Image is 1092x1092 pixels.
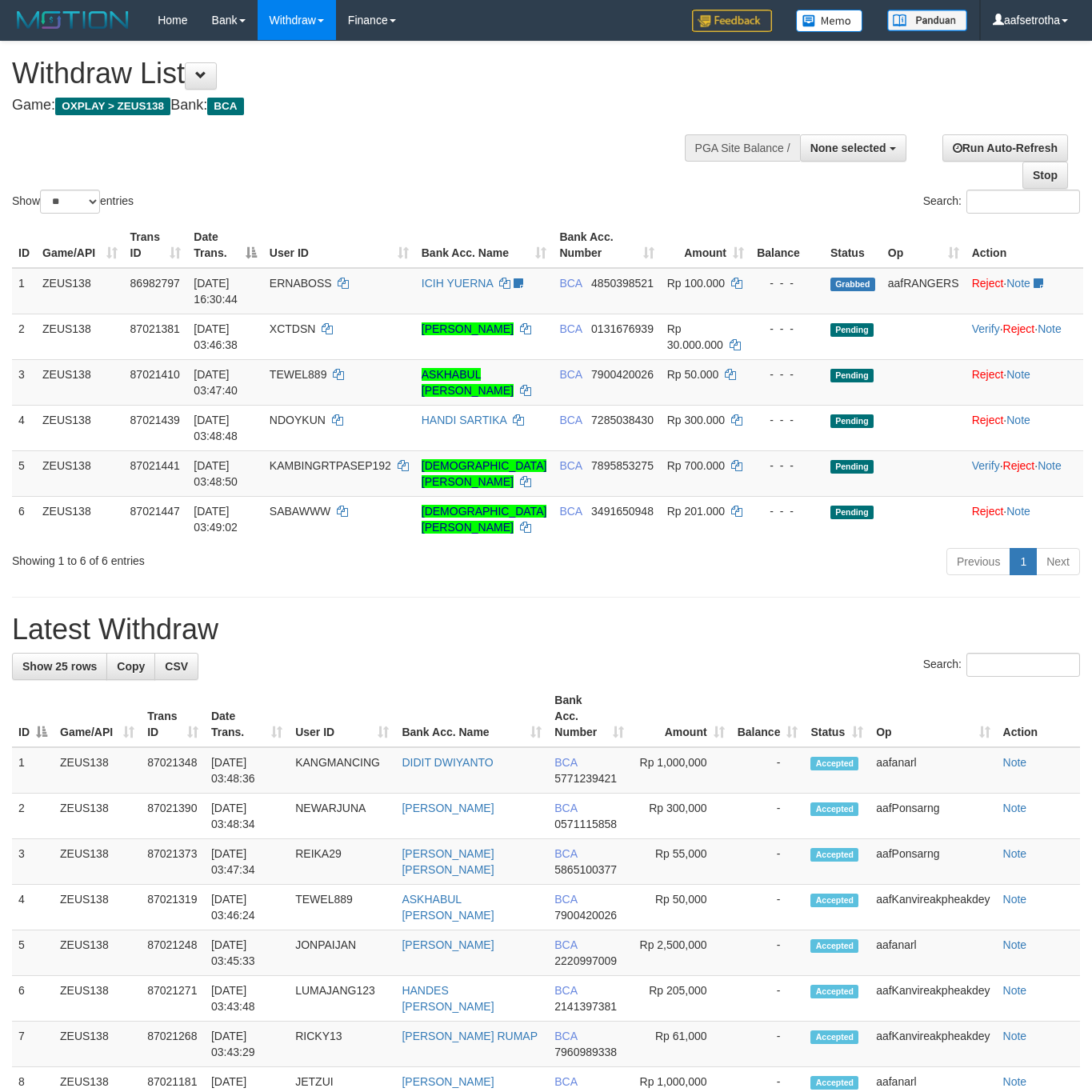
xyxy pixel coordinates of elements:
[630,976,730,1022] td: Rp 205,000
[402,802,494,814] a: [PERSON_NAME]
[1003,459,1035,472] a: Reject
[54,1022,141,1067] td: ZEUS138
[923,190,1080,214] label: Search:
[12,794,54,839] td: 2
[966,314,1083,359] td: · ·
[972,505,1004,518] a: Reject
[12,98,712,114] h4: Game: Bank:
[692,10,772,32] img: Feedback.jpg
[554,818,617,830] span: Copy 0571115858 to clipboard
[559,414,582,426] span: BCA
[402,893,494,922] a: ASKHABUL [PERSON_NAME]
[796,10,863,32] img: Button%20Memo.svg
[731,885,805,930] td: -
[1038,459,1062,472] a: Note
[36,314,124,359] td: ZEUS138
[731,930,805,976] td: -
[559,368,582,381] span: BCA
[289,1022,395,1067] td: RICKY13
[1003,893,1027,906] a: Note
[966,190,1080,214] input: Search:
[591,277,654,290] span: Copy 4850398521 to clipboard
[54,686,141,747] th: Game/API: activate to sort column ascending
[810,1030,858,1044] span: Accepted
[12,1022,54,1067] td: 7
[824,222,882,268] th: Status
[402,756,493,769] a: DIDIT DWIYANTO
[800,134,906,162] button: None selected
[130,505,180,518] span: 87021447
[207,98,243,115] span: BCA
[830,278,875,291] span: Grabbed
[554,984,577,997] span: BCA
[870,930,996,976] td: aafanarl
[731,747,805,794] td: -
[731,1022,805,1067] td: -
[559,459,582,472] span: BCA
[130,368,180,381] span: 87021410
[289,930,395,976] td: JONPAIJAN
[141,1022,205,1067] td: 87021268
[1036,548,1080,575] a: Next
[12,614,1080,646] h1: Latest Withdraw
[270,368,327,381] span: TEWEL889
[1003,938,1027,951] a: Note
[559,277,582,290] span: BCA
[12,8,134,32] img: MOTION_logo.png
[630,885,730,930] td: Rp 50,000
[810,1076,858,1090] span: Accepted
[731,839,805,885] td: -
[12,930,54,976] td: 5
[205,839,289,885] td: [DATE] 03:47:34
[923,653,1080,677] label: Search:
[422,277,493,290] a: ICIH YUERNA
[731,794,805,839] td: -
[731,686,805,747] th: Balance: activate to sort column ascending
[972,322,1000,335] a: Verify
[554,772,617,785] span: Copy 5771239421 to clipboard
[554,1030,577,1042] span: BCA
[966,450,1083,496] td: · ·
[1022,162,1068,189] a: Stop
[966,496,1083,542] td: ·
[36,359,124,405] td: ZEUS138
[130,414,180,426] span: 87021439
[1003,1075,1027,1088] a: Note
[810,985,858,998] span: Accepted
[870,747,996,794] td: aafanarl
[270,322,316,335] span: XCTDSN
[422,459,547,488] a: [DEMOGRAPHIC_DATA][PERSON_NAME]
[1003,1030,1027,1042] a: Note
[141,976,205,1022] td: 87021271
[830,323,874,337] span: Pending
[757,366,818,382] div: - - -
[554,1000,617,1013] span: Copy 2141397381 to clipboard
[289,794,395,839] td: NEWARJUNA
[54,839,141,885] td: ZEUS138
[554,847,577,860] span: BCA
[966,653,1080,677] input: Search:
[810,894,858,907] span: Accepted
[554,909,617,922] span: Copy 7900420026 to clipboard
[946,548,1010,575] a: Previous
[661,222,750,268] th: Amount: activate to sort column ascending
[54,930,141,976] td: ZEUS138
[422,368,514,397] a: ASKHABUL [PERSON_NAME]
[270,459,391,472] span: KAMBINGRTPASEP192
[750,222,824,268] th: Balance
[141,885,205,930] td: 87021319
[870,794,996,839] td: aafPonsarng
[22,660,97,673] span: Show 25 rows
[757,412,818,428] div: - - -
[36,496,124,542] td: ZEUS138
[395,686,548,747] th: Bank Acc. Name: activate to sort column ascending
[12,222,36,268] th: ID
[194,505,238,534] span: [DATE] 03:49:02
[757,458,818,474] div: - - -
[402,938,494,951] a: [PERSON_NAME]
[870,1022,996,1067] td: aafKanvireakpheakdey
[830,414,874,428] span: Pending
[415,222,554,268] th: Bank Acc. Name: activate to sort column ascending
[810,939,858,953] span: Accepted
[12,405,36,450] td: 4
